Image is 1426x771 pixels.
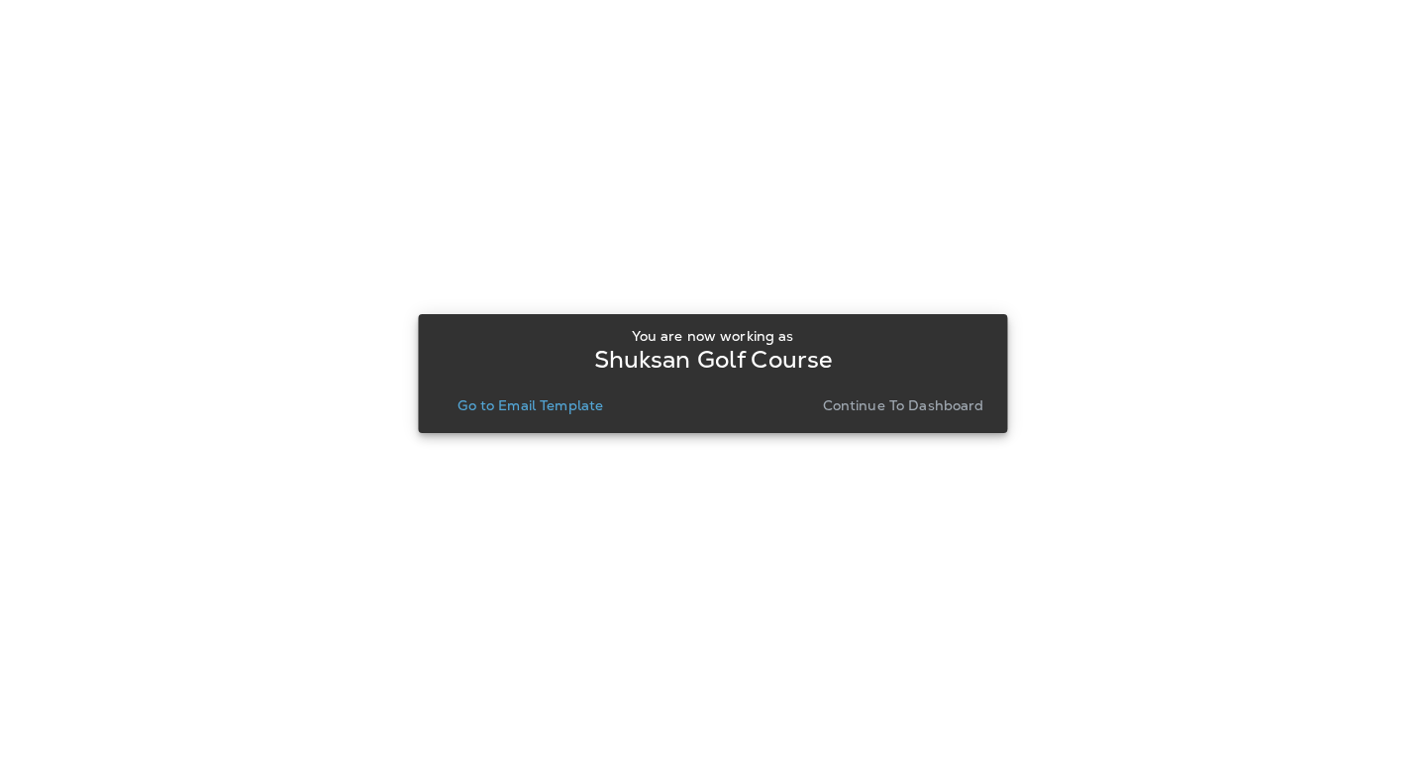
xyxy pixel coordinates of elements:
button: Go to Email Template [450,391,611,419]
p: You are now working as [632,328,793,344]
p: Shuksan Golf Course [594,352,833,368]
p: Go to Email Template [458,397,603,413]
p: Continue to Dashboard [823,397,984,413]
button: Continue to Dashboard [815,391,992,419]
